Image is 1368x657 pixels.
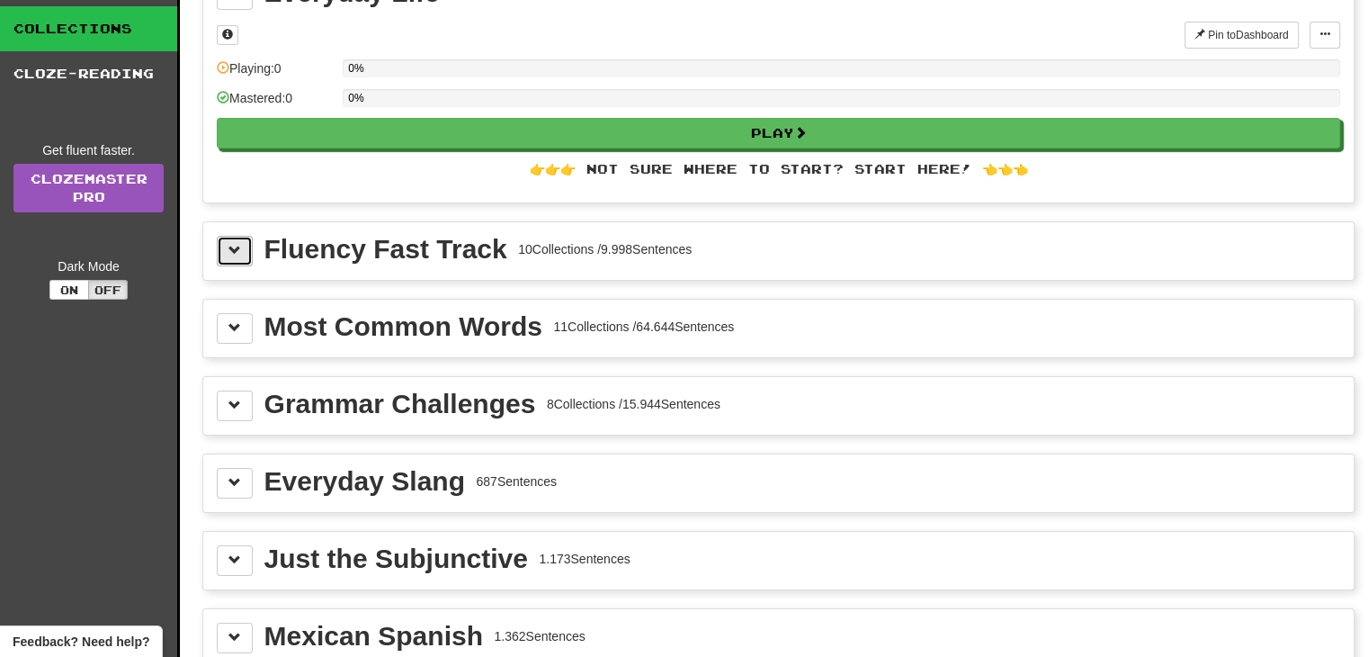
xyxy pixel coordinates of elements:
div: Just the Subjunctive [264,545,528,572]
div: Mastered: 0 [217,89,334,119]
button: Off [88,280,128,300]
div: 1.362 Sentences [494,627,585,645]
span: Open feedback widget [13,633,149,651]
div: Get fluent faster. [13,141,164,159]
button: Pin toDashboard [1185,22,1299,49]
div: 10 Collections / 9.998 Sentences [518,240,692,258]
div: Everyday Slang [264,468,465,495]
div: Most Common Words [264,313,542,340]
div: Playing: 0 [217,59,334,89]
div: Dark Mode [13,257,164,275]
div: 1.173 Sentences [539,550,630,568]
div: 👉👉👉 Not sure where to start? Start here! 👈👈👈 [217,160,1340,178]
div: Mexican Spanish [264,623,483,650]
div: Fluency Fast Track [264,236,507,263]
div: 687 Sentences [476,472,557,490]
div: 11 Collections / 64.644 Sentences [553,318,734,336]
button: On [49,280,89,300]
button: Play [217,118,1340,148]
div: Grammar Challenges [264,391,536,418]
div: 8 Collections / 15.944 Sentences [547,395,720,413]
a: ClozemasterPro [13,164,164,212]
